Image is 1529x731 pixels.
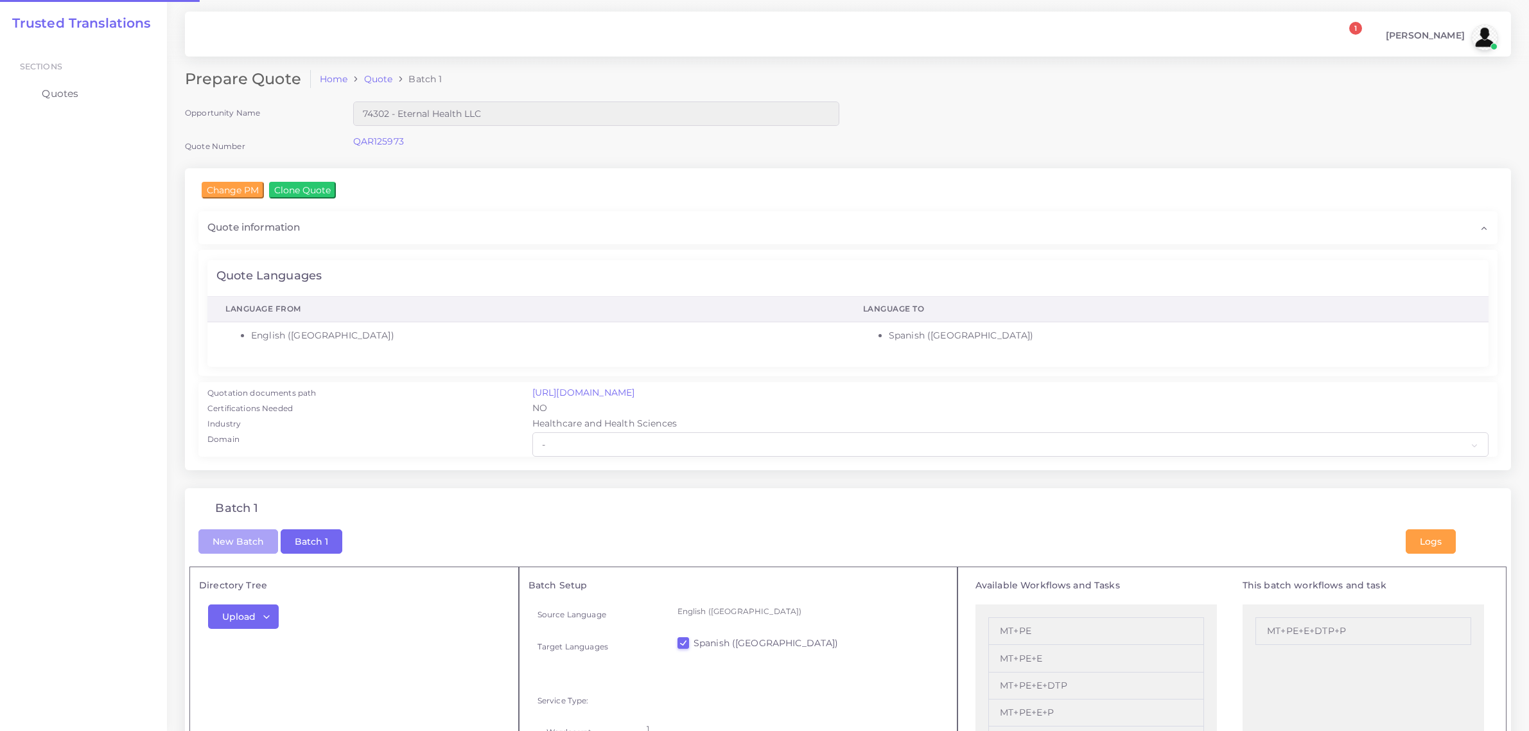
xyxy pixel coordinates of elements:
[10,80,157,107] a: Quotes
[889,329,1471,342] li: Spanish ([GEOGRAPHIC_DATA])
[198,534,278,546] a: New Batch
[677,604,939,618] p: English ([GEOGRAPHIC_DATA])
[202,182,264,198] input: Change PM
[1472,24,1498,50] img: avatar
[523,401,1498,417] div: NO
[320,73,348,85] a: Home
[216,269,322,283] h4: Quote Languages
[988,645,1204,672] li: MT+PE+E
[215,502,258,516] h4: Batch 1
[988,673,1204,700] li: MT+PE+E+DTP
[207,296,845,322] th: Language From
[1420,536,1442,547] span: Logs
[1379,24,1502,50] a: [PERSON_NAME]avatar
[1255,617,1471,645] li: MT+PE+E+DTP+P
[988,617,1204,645] li: MT+PE
[207,418,241,430] label: Industry
[281,534,342,546] a: Batch 1
[845,296,1489,322] th: Language To
[537,695,589,706] label: Service Type:
[529,580,948,591] h5: Batch Setup
[532,387,635,398] a: [URL][DOMAIN_NAME]
[3,15,151,31] a: Trusted Translations
[207,403,293,414] label: Certifications Needed
[185,70,311,89] h2: Prepare Quote
[208,604,279,629] button: Upload
[42,87,78,101] span: Quotes
[537,641,608,652] label: Target Languages
[185,107,260,118] label: Opportunity Name
[975,580,1217,591] h5: Available Workflows and Tasks
[353,136,404,147] a: QAR125973
[523,417,1498,432] div: Healthcare and Health Sciences
[1338,29,1360,46] a: 1
[207,434,240,445] label: Domain
[207,220,300,234] span: Quote information
[198,211,1498,243] div: Quote information
[199,580,509,591] h5: Directory Tree
[1243,580,1484,591] h5: This batch workflows and task
[1349,22,1362,35] span: 1
[207,387,316,399] label: Quotation documents path
[269,182,336,198] input: Clone Quote
[537,609,606,620] label: Source Language
[198,529,278,554] button: New Batch
[251,329,827,342] li: English ([GEOGRAPHIC_DATA])
[281,529,342,554] button: Batch 1
[392,73,442,85] li: Batch 1
[1406,529,1456,554] button: Logs
[185,141,245,152] label: Quote Number
[364,73,393,85] a: Quote
[1386,31,1465,40] span: [PERSON_NAME]
[988,700,1204,727] li: MT+PE+E+P
[694,637,839,649] label: Spanish ([GEOGRAPHIC_DATA])
[20,62,62,71] span: Sections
